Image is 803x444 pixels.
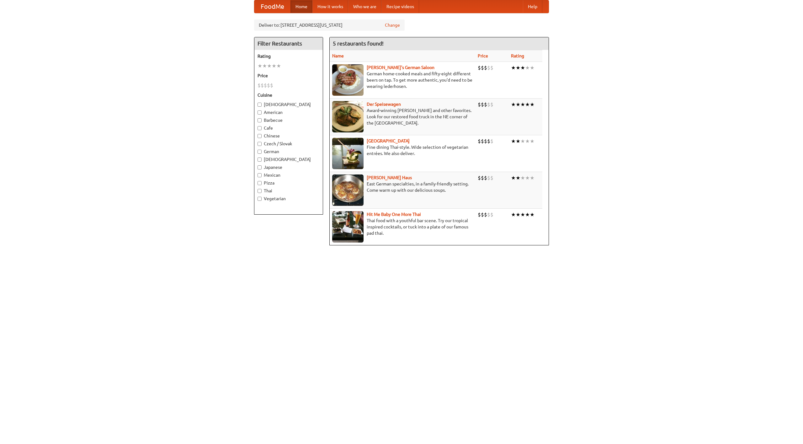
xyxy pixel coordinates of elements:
li: $ [481,211,484,218]
input: Cafe [258,126,262,130]
label: [DEMOGRAPHIC_DATA] [258,101,320,108]
li: $ [490,211,493,218]
input: Czech / Slovak [258,142,262,146]
p: Fine dining Thai-style. Wide selection of vegetarian entrées. We also deliver. [332,144,473,157]
a: How it works [312,0,348,13]
label: Pizza [258,180,320,186]
label: Japanese [258,164,320,170]
li: ★ [520,64,525,71]
li: ★ [258,62,262,69]
li: ★ [262,62,267,69]
li: $ [487,211,490,218]
li: $ [490,101,493,108]
a: [PERSON_NAME] Haus [367,175,412,180]
li: ★ [272,62,276,69]
input: Barbecue [258,118,262,122]
li: $ [487,174,490,181]
li: $ [484,138,487,145]
input: [DEMOGRAPHIC_DATA] [258,103,262,107]
a: Name [332,53,344,58]
li: ★ [530,138,534,145]
li: ★ [511,211,516,218]
li: ★ [520,211,525,218]
li: $ [478,138,481,145]
a: FoodMe [254,0,290,13]
img: esthers.jpg [332,64,364,96]
li: ★ [520,101,525,108]
li: $ [490,174,493,181]
li: ★ [525,174,530,181]
input: German [258,150,262,154]
li: $ [264,82,267,89]
h5: Price [258,72,320,79]
input: Chinese [258,134,262,138]
p: Thai food with a youthful bar scene. Try our tropical inspired cocktails, or tuck into a plate of... [332,217,473,236]
li: $ [267,82,270,89]
h5: Cuisine [258,92,320,98]
img: babythai.jpg [332,211,364,243]
li: ★ [516,138,520,145]
li: ★ [511,101,516,108]
b: [PERSON_NAME]'s German Saloon [367,65,434,70]
li: $ [484,64,487,71]
a: Der Speisewagen [367,102,401,107]
li: ★ [276,62,281,69]
p: Award-winning [PERSON_NAME] and other favorites. Look for our restored food truck in the NE corne... [332,107,473,126]
li: $ [487,138,490,145]
label: Vegetarian [258,195,320,202]
input: American [258,110,262,115]
li: $ [478,101,481,108]
label: Chinese [258,133,320,139]
a: Home [290,0,312,13]
li: $ [481,174,484,181]
p: East German specialties, in a family-friendly setting. Come warm up with our delicious soups. [332,181,473,193]
li: $ [484,174,487,181]
li: $ [490,64,493,71]
label: [DEMOGRAPHIC_DATA] [258,156,320,163]
a: Recipe videos [381,0,419,13]
img: kohlhaus.jpg [332,174,364,206]
li: $ [270,82,273,89]
label: German [258,148,320,155]
li: ★ [525,101,530,108]
li: $ [481,138,484,145]
a: Help [523,0,542,13]
li: $ [484,101,487,108]
a: Change [385,22,400,28]
label: Cafe [258,125,320,131]
a: [GEOGRAPHIC_DATA] [367,138,410,143]
input: Vegetarian [258,197,262,201]
li: ★ [525,211,530,218]
li: $ [258,82,261,89]
input: Pizza [258,181,262,185]
li: ★ [530,174,534,181]
li: $ [481,101,484,108]
li: $ [481,64,484,71]
li: ★ [520,138,525,145]
li: ★ [525,138,530,145]
li: $ [478,64,481,71]
li: $ [490,138,493,145]
input: Mexican [258,173,262,177]
li: ★ [511,64,516,71]
label: American [258,109,320,115]
li: ★ [511,174,516,181]
a: Hit Me Baby One More Thai [367,212,421,217]
li: ★ [516,174,520,181]
label: Thai [258,188,320,194]
label: Barbecue [258,117,320,123]
input: [DEMOGRAPHIC_DATA] [258,158,262,162]
li: ★ [520,174,525,181]
img: speisewagen.jpg [332,101,364,132]
li: ★ [511,138,516,145]
p: German home-cooked meals and fifty-eight different beers on tap. To get more authentic, you'd nee... [332,71,473,89]
a: Who we are [348,0,381,13]
label: Czech / Slovak [258,141,320,147]
input: Thai [258,189,262,193]
li: ★ [530,64,534,71]
img: satay.jpg [332,138,364,169]
h4: Filter Restaurants [254,37,323,50]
